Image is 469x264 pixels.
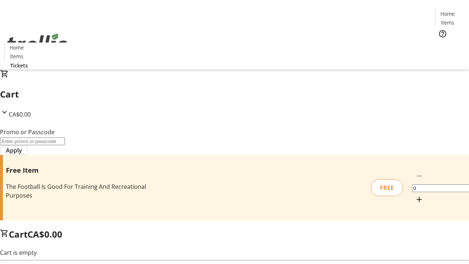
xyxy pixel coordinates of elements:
[9,110,31,118] span: CA$0.00
[371,179,403,196] div: FREE
[4,62,34,69] a: Tickets
[435,26,450,41] button: Help
[440,10,455,18] span: Home
[27,228,62,240] span: CA$0.00
[6,182,166,200] div: The Football Is Good For Training And Recreational Purposes
[4,25,70,62] img: Orient E2E Organization 8nBUyTNnwE's Logo
[436,10,459,18] a: Home
[441,19,454,26] span: Items
[10,62,28,69] span: Tickets
[412,192,426,207] button: Increment by one
[5,44,28,51] a: Home
[6,146,22,155] span: Apply
[436,19,459,26] a: Items
[10,52,23,60] span: Items
[5,52,28,60] a: Items
[441,43,459,50] span: Tickets
[6,165,166,175] h3: Free Item
[435,43,465,50] a: Tickets
[10,44,24,51] span: Home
